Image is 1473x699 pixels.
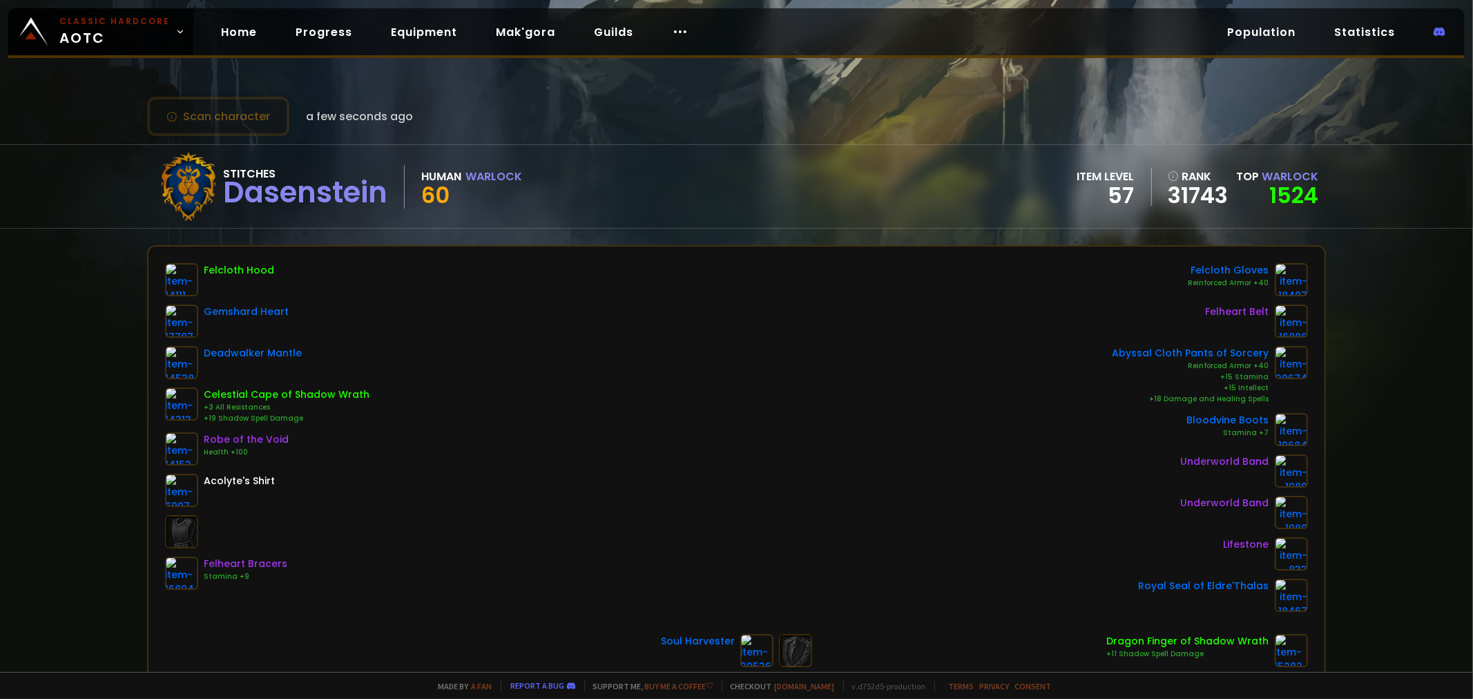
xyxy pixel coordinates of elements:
[1139,579,1269,593] div: Royal Seal of Eldre'Thalas
[1275,496,1308,529] img: item-1980
[59,15,170,28] small: Classic Hardcore
[1262,169,1319,184] span: Warlock
[1113,383,1269,394] div: +15 Intellect
[1181,454,1269,469] div: Underworld Band
[1275,537,1308,571] img: item-833
[645,681,713,691] a: Buy me a coffee
[740,634,773,667] img: item-20536
[1187,413,1269,428] div: Bloodvine Boots
[204,571,287,582] div: Stamina +9
[165,557,198,590] img: item-16804
[421,168,461,185] div: Human
[472,681,492,691] a: a fan
[1107,649,1269,660] div: +11 Shadow Spell Damage
[843,681,926,691] span: v. d752d5 - production
[1188,278,1269,289] div: Reinforced Armor +40
[511,680,565,691] a: Report a bug
[1224,537,1269,552] div: Lifestone
[1237,168,1319,185] div: Top
[285,18,363,46] a: Progress
[204,474,275,488] div: Acolyte's Shirt
[204,447,289,458] div: Health +100
[165,346,198,379] img: item-14538
[223,165,387,182] div: Stitches
[583,18,644,46] a: Guilds
[204,346,302,361] div: Deadwalker Mantle
[1113,372,1269,383] div: +15 Stamina
[1113,361,1269,372] div: Reinforced Armor +40
[775,681,835,691] a: [DOMAIN_NAME]
[204,402,369,413] div: +3 All Resistances
[1275,263,1308,296] img: item-18407
[380,18,468,46] a: Equipment
[204,557,287,571] div: Felheart Bracers
[980,681,1010,691] a: Privacy
[465,168,522,185] div: Warlock
[1113,394,1269,405] div: +18 Damage and Healing Spells
[204,387,369,402] div: Celestial Cape of Shadow Wrath
[1270,180,1319,211] a: 1524
[165,387,198,421] img: item-14313
[1275,579,1308,612] img: item-18467
[1275,413,1308,446] img: item-19684
[1323,18,1406,46] a: Statistics
[306,108,413,125] span: a few seconds ago
[1275,305,1308,338] img: item-16806
[1275,346,1308,379] img: item-20674
[204,305,289,319] div: Gemshard Heart
[204,263,274,278] div: Felcloth Hood
[1015,681,1052,691] a: Consent
[1188,263,1269,278] div: Felcloth Gloves
[165,305,198,338] img: item-17707
[1168,168,1229,185] div: rank
[59,15,170,48] span: AOTC
[949,681,974,691] a: Terms
[1216,18,1307,46] a: Population
[661,634,735,649] div: Soul Harvester
[1077,168,1135,185] div: item level
[421,180,450,211] span: 60
[204,413,369,424] div: +19 Shadow Spell Damage
[1275,634,1308,667] img: item-15282
[722,681,835,691] span: Checkout
[165,432,198,466] img: item-14153
[147,97,289,136] button: Scan character
[430,681,492,691] span: Made by
[223,182,387,203] div: Dasenstein
[210,18,268,46] a: Home
[165,474,198,507] img: item-6097
[1187,428,1269,439] div: Stamina +7
[584,681,713,691] span: Support me,
[1181,496,1269,510] div: Underworld Band
[1275,454,1308,488] img: item-1980
[1206,305,1269,319] div: Felheart Belt
[1168,185,1229,206] a: 31743
[485,18,566,46] a: Mak'gora
[1107,634,1269,649] div: Dragon Finger of Shadow Wrath
[204,432,289,447] div: Robe of the Void
[1077,185,1135,206] div: 57
[1113,346,1269,361] div: Abyssal Cloth Pants of Sorcery
[8,8,193,55] a: Classic HardcoreAOTC
[165,263,198,296] img: item-14111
